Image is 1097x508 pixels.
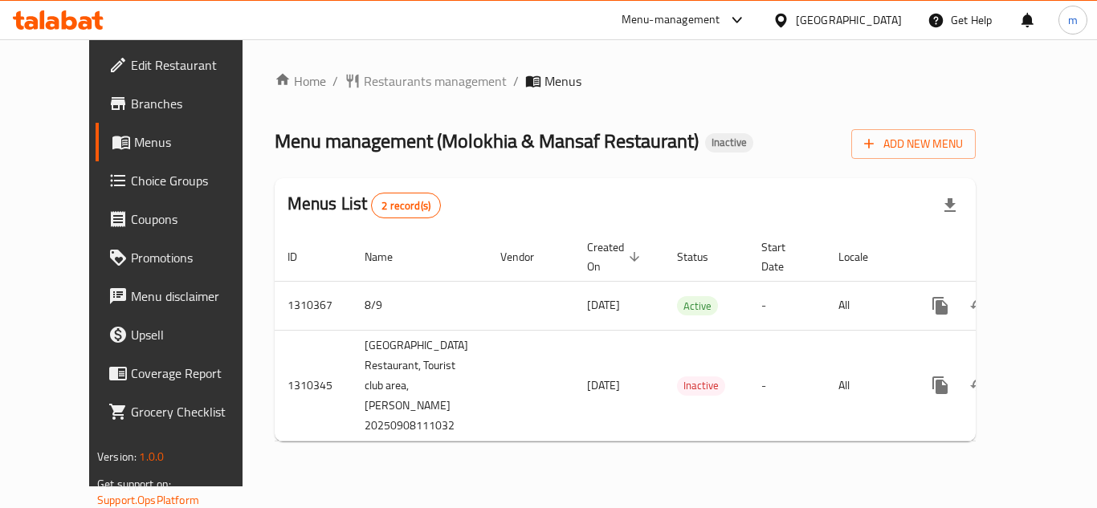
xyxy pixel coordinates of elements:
[96,200,272,238] a: Coupons
[332,71,338,91] li: /
[371,193,441,218] div: Total records count
[131,287,259,306] span: Menu disclaimer
[796,11,902,29] div: [GEOGRAPHIC_DATA]
[131,402,259,421] span: Grocery Checklist
[275,330,352,441] td: 1310345
[705,133,753,152] div: Inactive
[275,71,326,91] a: Home
[97,473,171,494] span: Get support on:
[96,123,272,161] a: Menus
[544,71,581,91] span: Menus
[352,281,487,330] td: 8/9
[131,209,259,229] span: Coupons
[96,161,272,200] a: Choice Groups
[587,375,620,396] span: [DATE]
[96,277,272,315] a: Menu disclaimer
[677,296,718,315] div: Active
[275,233,1088,441] table: enhanced table
[587,295,620,315] span: [DATE]
[826,281,908,330] td: All
[513,71,519,91] li: /
[275,281,352,330] td: 1310367
[864,134,963,154] span: Add New Menu
[921,287,960,325] button: more
[677,376,725,396] div: Inactive
[677,297,718,315] span: Active
[96,315,272,354] a: Upsell
[500,247,555,266] span: Vendor
[587,238,645,276] span: Created On
[372,198,440,213] span: 2 record(s)
[352,330,487,441] td: [GEOGRAPHIC_DATA] Restaurant, Tourist club area,[PERSON_NAME] 20250908111032
[826,330,908,441] td: All
[134,132,259,152] span: Menus
[96,238,272,277] a: Promotions
[275,71,976,91] nav: breadcrumb
[131,171,259,190] span: Choice Groups
[622,10,720,30] div: Menu-management
[131,364,259,383] span: Coverage Report
[96,84,272,123] a: Branches
[748,281,826,330] td: -
[131,94,259,113] span: Branches
[288,247,318,266] span: ID
[748,330,826,441] td: -
[364,71,507,91] span: Restaurants management
[365,247,414,266] span: Name
[96,392,272,431] a: Grocery Checklist
[677,376,725,395] span: Inactive
[960,287,998,325] button: Change Status
[677,247,729,266] span: Status
[131,55,259,75] span: Edit Restaurant
[96,354,272,392] a: Coverage Report
[275,123,699,159] span: Menu management ( Molokhia & Mansaf Restaurant )
[908,233,1088,282] th: Actions
[921,366,960,404] button: more
[139,446,164,467] span: 1.0.0
[1068,11,1078,29] span: m
[96,46,272,84] a: Edit Restaurant
[705,136,753,149] span: Inactive
[131,248,259,267] span: Promotions
[345,71,507,91] a: Restaurants management
[851,129,976,159] button: Add New Menu
[97,446,137,467] span: Version:
[761,238,806,276] span: Start Date
[838,247,889,266] span: Locale
[131,325,259,344] span: Upsell
[288,192,441,218] h2: Menus List
[931,186,969,225] div: Export file
[960,366,998,404] button: Change Status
